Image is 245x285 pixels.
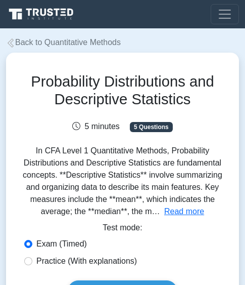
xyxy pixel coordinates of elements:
[211,4,239,24] button: Toggle navigation
[18,222,227,238] div: Test mode:
[36,238,87,250] label: Exam (Timed)
[6,38,121,47] a: Back to Quantitative Methods
[164,206,204,218] button: Read more
[72,122,119,131] span: 5 minutes
[23,146,222,216] span: In CFA Level 1 Quantitative Methods, Probability Distributions and Descriptive Statistics are fun...
[18,73,227,108] h1: Probability Distributions and Descriptive Statistics
[36,255,137,267] label: Practice (With explanations)
[130,122,172,132] span: 5 Questions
